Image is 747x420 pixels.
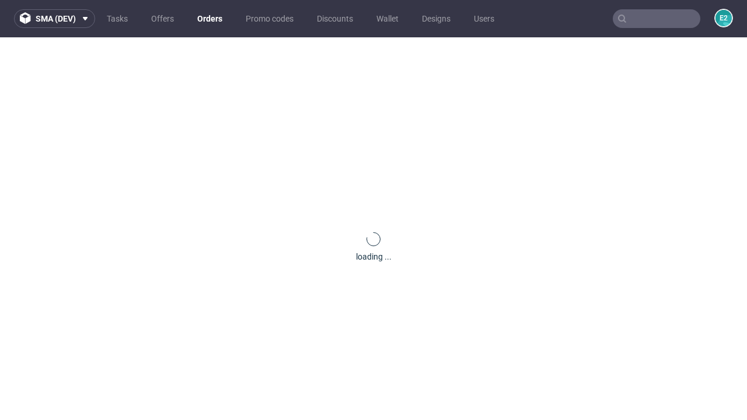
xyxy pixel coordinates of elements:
a: Wallet [369,9,406,28]
span: sma (dev) [36,15,76,23]
figcaption: e2 [715,10,732,26]
div: loading ... [356,251,392,262]
a: Offers [144,9,181,28]
a: Promo codes [239,9,301,28]
a: Discounts [310,9,360,28]
a: Designs [415,9,458,28]
a: Users [467,9,501,28]
a: Tasks [100,9,135,28]
a: Orders [190,9,229,28]
button: sma (dev) [14,9,95,28]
